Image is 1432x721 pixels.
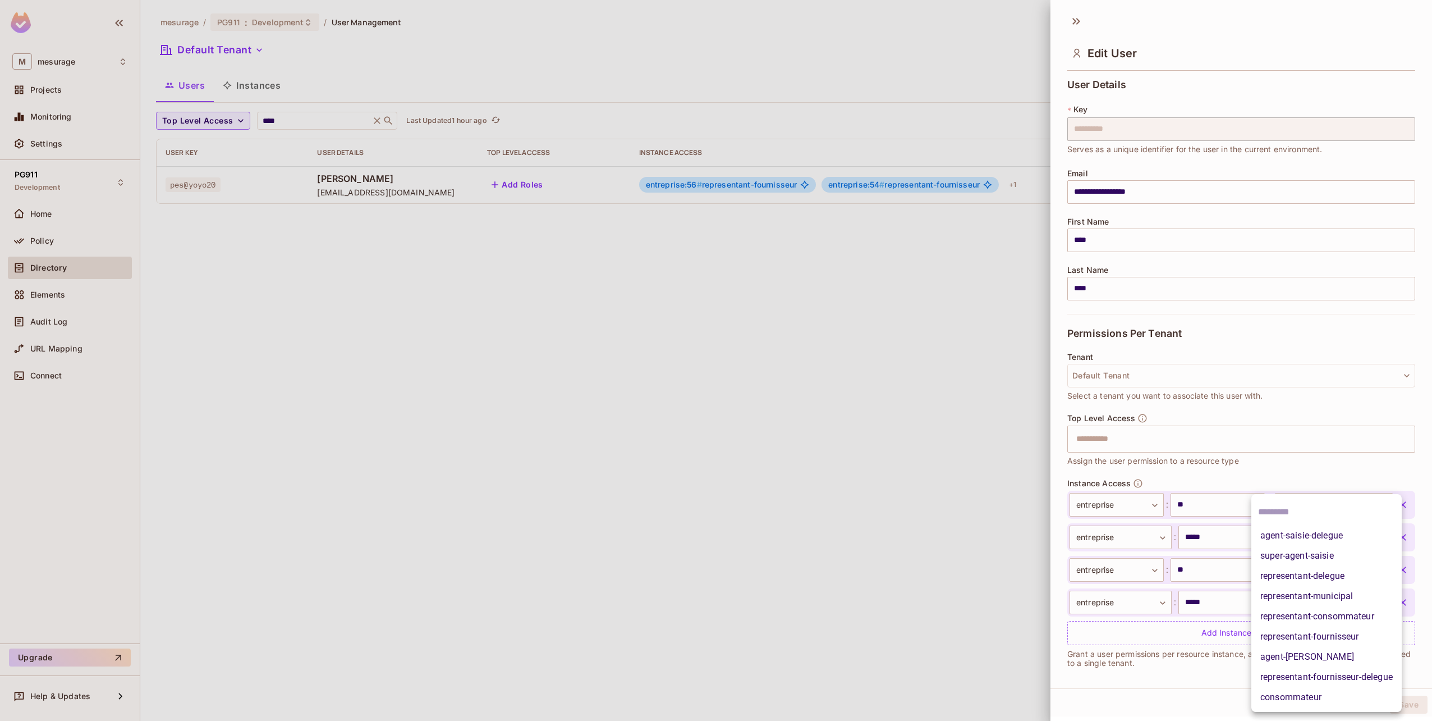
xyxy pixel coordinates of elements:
[1251,546,1402,566] li: super-agent-saisie
[1251,566,1402,586] li: representant-delegue
[1251,647,1402,667] li: agent-[PERSON_NAME]
[1251,627,1402,647] li: representant-fournisseur
[1251,667,1402,687] li: representant-fournisseur-delegue
[1251,526,1402,546] li: agent-saisie-delegue
[1251,586,1402,606] li: representant-municipal
[1251,687,1402,708] li: consommateur
[1251,606,1402,627] li: representant-consommateur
